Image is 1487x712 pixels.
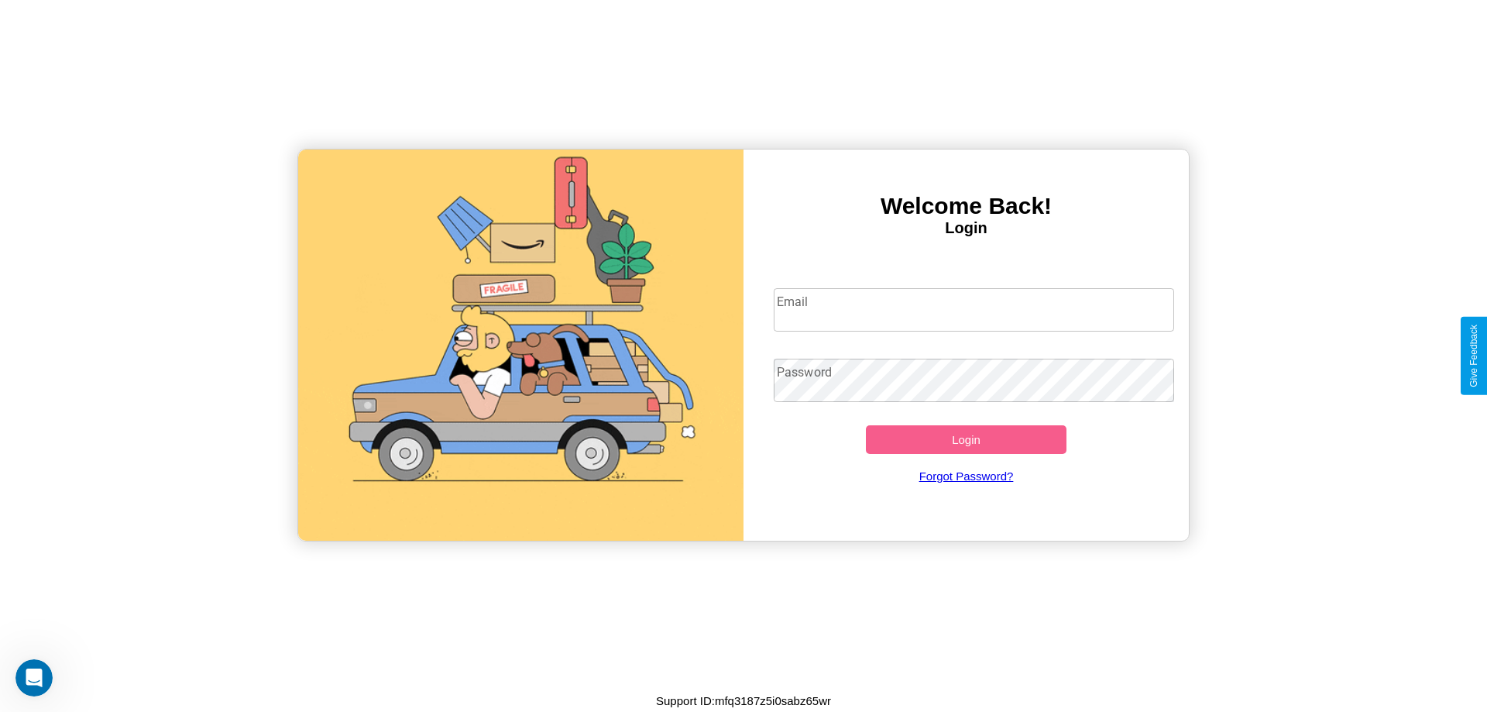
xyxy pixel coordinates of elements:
button: Login [866,425,1066,454]
iframe: Intercom live chat [15,659,53,697]
h4: Login [743,219,1189,237]
a: Forgot Password? [766,454,1167,498]
h3: Welcome Back! [743,193,1189,219]
img: gif [298,150,743,541]
div: Give Feedback [1468,325,1479,387]
p: Support ID: mfq3187z5i0sabz65wr [656,690,831,711]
